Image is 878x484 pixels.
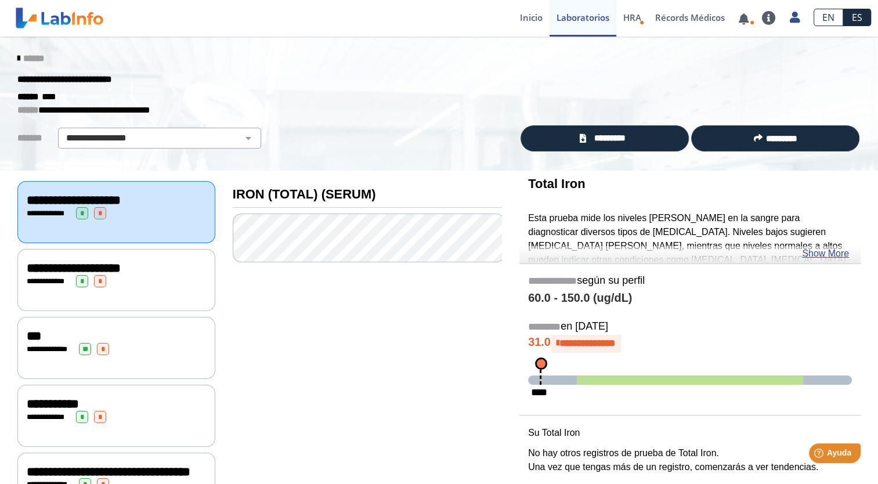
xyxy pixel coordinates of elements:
h5: según su perfil [528,274,852,288]
b: IRON (TOTAL) (SERUM) [233,187,376,201]
p: Esta prueba mide los niveles [PERSON_NAME] en la sangre para diagnosticar diversos tipos de [MEDI... [528,211,852,281]
a: ES [843,9,871,26]
p: Su Total Iron [528,426,852,440]
b: Total Iron [528,176,585,191]
iframe: Help widget launcher [775,439,865,471]
p: No hay otros registros de prueba de Total Iron. Una vez que tengas más de un registro, comenzarás... [528,446,852,474]
a: Show More [802,247,849,261]
a: EN [814,9,843,26]
h4: 31.0 [528,335,852,352]
span: HRA [623,12,641,23]
h4: 60.0 - 150.0 (ug/dL) [528,291,852,305]
h5: en [DATE] [528,320,852,334]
